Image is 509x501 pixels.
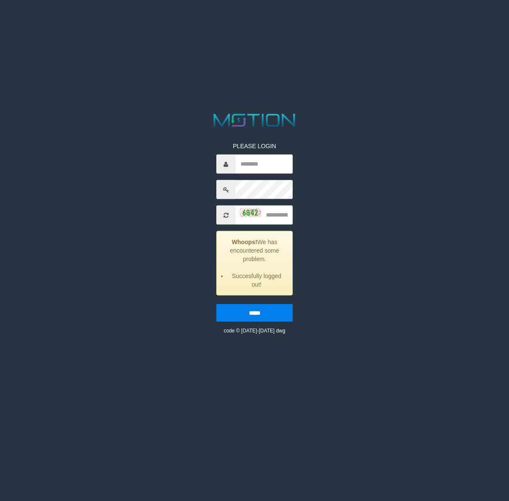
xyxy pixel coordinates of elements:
img: captcha [240,208,261,217]
strong: Whoops! [232,239,257,245]
small: code © [DATE]-[DATE] dwg [224,328,285,334]
img: MOTION_logo.png [210,112,299,129]
li: Succesfully logged out! [227,272,286,289]
div: We has encountered some problem. [216,231,293,296]
p: PLEASE LOGIN [216,142,293,150]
